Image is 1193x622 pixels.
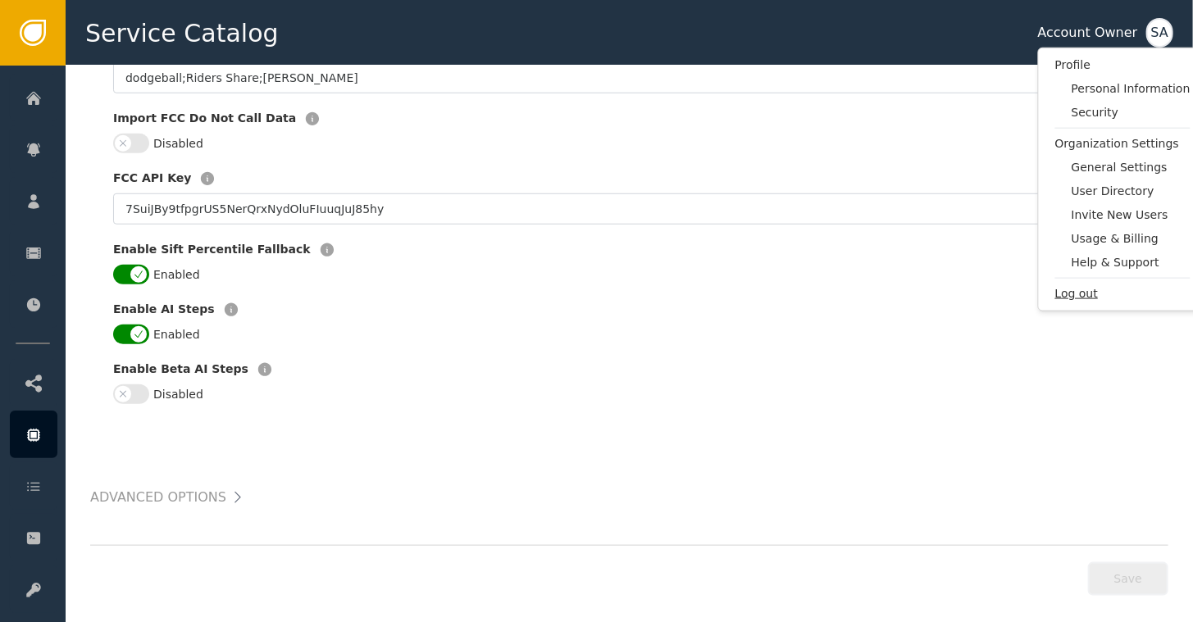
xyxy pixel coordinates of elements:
label: Disabled [153,386,203,403]
span: Personal Information [1072,80,1191,98]
span: Log out [1055,285,1191,302]
label: Enabled [153,326,200,343]
label: FCC API Key [113,170,191,187]
label: Enable AI Steps [113,301,215,318]
span: Help & Support [1072,254,1191,271]
label: Enable Sift Percentile Fallback [113,241,311,258]
label: Disabled [153,135,203,152]
h2: Advanced Options [90,486,226,509]
label: Import FCC Do Not Call Data [113,110,296,127]
span: Security [1072,104,1191,121]
span: Invite New Users [1072,207,1191,224]
span: Service Catalog [85,15,279,52]
span: Organization Settings [1055,135,1191,152]
span: Profile [1055,57,1191,74]
div: Account Owner [1038,23,1138,43]
span: Usage & Billing [1072,230,1191,247]
label: Enabled [153,266,200,284]
span: User Directory [1072,183,1191,200]
span: General Settings [1072,159,1191,176]
label: Enable Beta AI Steps [113,361,248,378]
button: SA [1146,18,1173,48]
